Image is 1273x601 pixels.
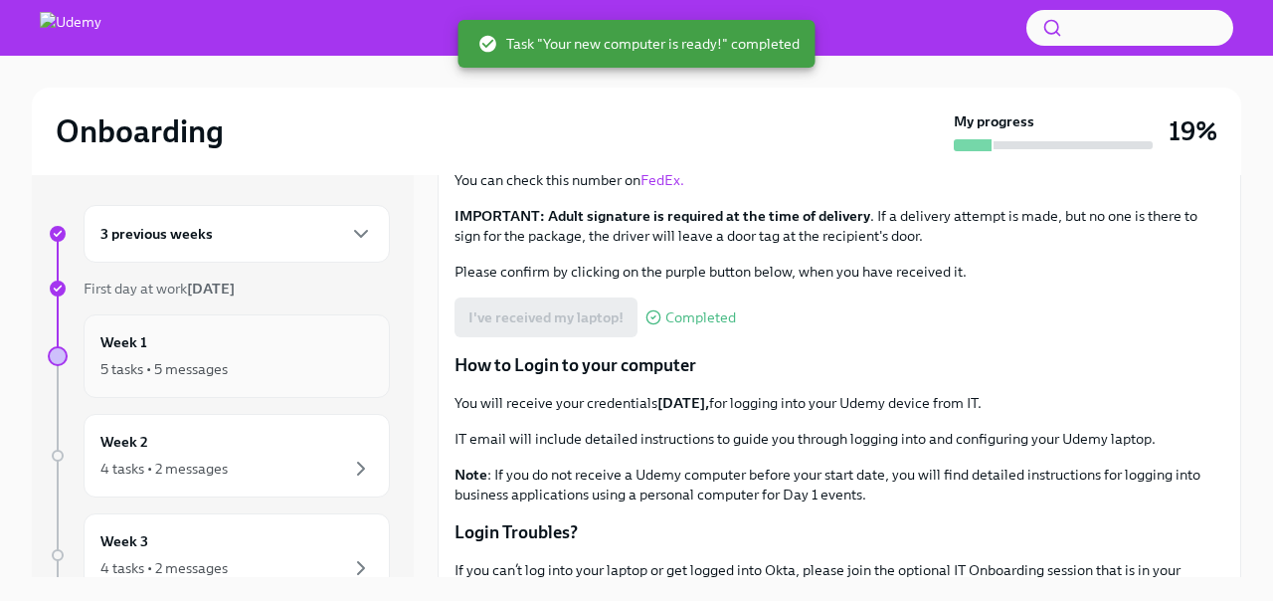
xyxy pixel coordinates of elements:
p: Login Troubles? [455,520,1224,544]
h2: Onboarding [56,111,224,151]
div: 4 tasks • 2 messages [100,558,228,578]
p: You will receive your credentials for logging into your Udemy device from IT. [455,393,1224,413]
p: . If a delivery attempt is made, but no one is there to sign for the package, the driver will lea... [455,206,1224,246]
h6: Week 2 [100,431,148,453]
div: 3 previous weeks [84,205,390,263]
p: If you can’t log into your laptop or get logged into Okta, please join the optional IT Onboarding... [455,560,1224,600]
div: 5 tasks • 5 messages [100,359,228,379]
img: Udemy [40,12,101,44]
strong: Note [455,466,487,484]
a: Week 34 tasks • 2 messages [48,513,390,597]
h3: 19% [1169,113,1217,149]
div: 4 tasks • 2 messages [100,459,228,479]
strong: [DATE] [187,280,235,298]
a: FedEx. [640,171,684,189]
a: Week 15 tasks • 5 messages [48,314,390,398]
a: Week 24 tasks • 2 messages [48,414,390,498]
p: : If you do not receive a Udemy computer before your start date, you will find detailed instructi... [455,465,1224,504]
span: Completed [665,310,736,325]
strong: IMPORTANT: Adult signature is required at the time of delivery [455,207,870,225]
h6: Week 1 [100,331,147,353]
strong: [DATE], [657,394,709,412]
p: Please confirm by clicking on the purple button below, when you have received it. [455,262,1224,282]
h6: Week 3 [100,530,148,552]
a: First day at work[DATE] [48,279,390,299]
strong: My progress [954,111,1034,131]
span: First day at work [84,280,235,298]
p: IT email will include detailed instructions to guide you through logging into and configuring you... [455,429,1224,449]
span: Task "Your new computer is ready!" completed [478,34,800,54]
h6: 3 previous weeks [100,223,213,245]
p: How to Login to your computer [455,353,1224,377]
